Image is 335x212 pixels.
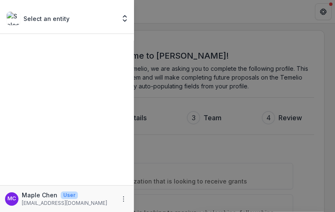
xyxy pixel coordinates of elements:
p: User [61,191,78,199]
img: Select an entity [7,12,20,25]
div: Maple Chen [8,196,16,202]
button: Open entity switcher [119,10,131,27]
button: More [119,194,129,204]
p: Select an entity [23,14,70,23]
p: Maple Chen [22,191,57,199]
p: [EMAIL_ADDRESS][DOMAIN_NAME] [22,199,107,207]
